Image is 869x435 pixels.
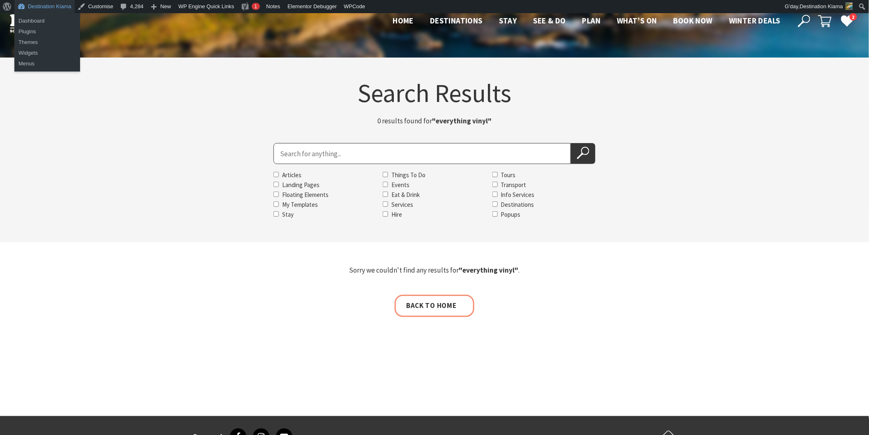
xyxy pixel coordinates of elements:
strong: "everything vinyl" [459,266,519,275]
img: Untitled-design-1-150x150.jpg [846,2,853,10]
label: Transport [501,181,526,189]
label: Tours [501,171,516,179]
span: Destination Kiama [800,3,844,9]
span: Destinations [430,16,483,25]
p: Sorry we couldn't find any results for . [191,265,678,276]
label: Things To Do [391,171,425,179]
h1: Search Results [191,80,678,106]
ul: Destination Kiama [14,13,80,39]
label: My Templates [282,201,318,208]
a: Widgets [14,48,80,58]
label: Info Services [501,191,535,199]
label: Services [391,201,413,208]
span: Book now [674,16,713,25]
label: Hire [391,211,402,218]
span: Stay [499,16,517,25]
label: Popups [501,211,521,218]
label: Landing Pages [282,181,320,189]
a: Back to home [395,295,474,317]
nav: Main Menu [385,14,789,28]
strong: "everything vinyl" [432,116,492,125]
span: What’s On [617,16,657,25]
p: 0 results found for [332,116,537,127]
a: Menus [14,58,80,69]
img: Kiama Logo [10,10,76,32]
label: Destinations [501,201,534,208]
input: Search for: [274,143,571,164]
a: Plugins [14,26,80,37]
a: 2 [841,14,853,27]
span: Home [393,16,414,25]
span: See & Do [533,16,566,25]
span: 1 [254,3,257,9]
span: Winter Deals [729,16,780,25]
label: Floating Elements [282,191,329,199]
label: Stay [282,211,294,218]
a: Themes [14,37,80,48]
ul: Destination Kiama [14,35,80,72]
span: 2 [850,13,857,21]
label: Eat & Drink [391,191,420,199]
label: Articles [282,171,301,179]
a: Dashboard [14,16,80,26]
span: Plan [582,16,601,25]
label: Events [391,181,409,189]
